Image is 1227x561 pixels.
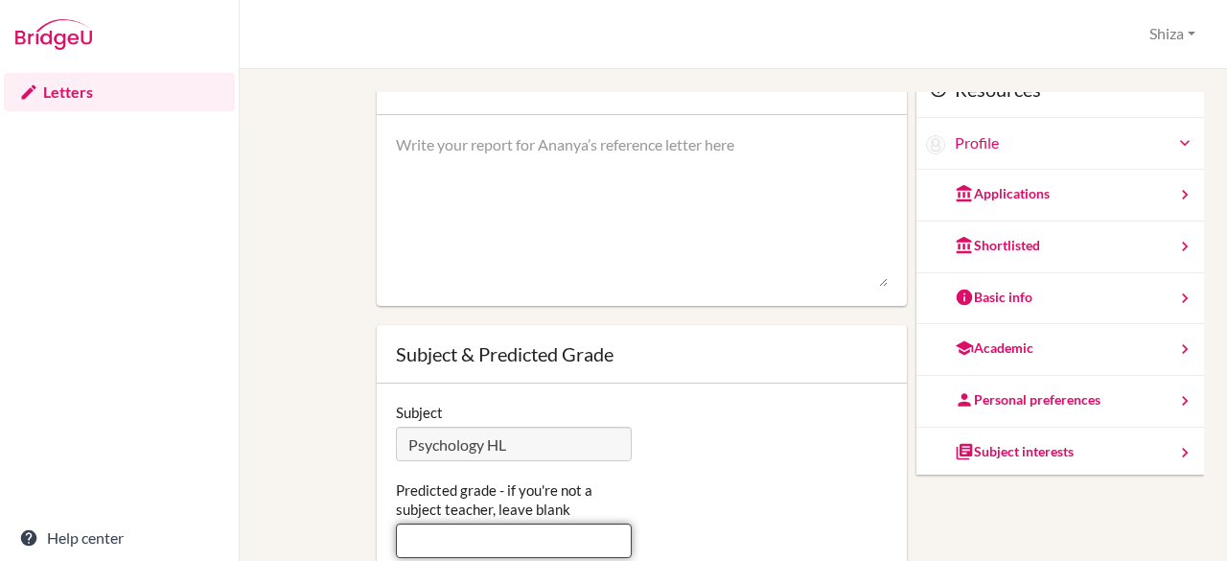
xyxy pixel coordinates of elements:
[4,519,235,557] a: Help center
[4,73,235,111] a: Letters
[916,222,1204,273] a: Shortlisted
[955,442,1074,461] div: Subject interests
[916,170,1204,222] a: Applications
[955,288,1032,307] div: Basic info
[955,339,1033,358] div: Academic
[916,324,1204,376] a: Academic
[1141,16,1204,52] button: Shiza
[916,428,1204,479] a: Subject interests
[916,376,1204,428] a: Personal preferences
[396,403,443,422] label: Subject
[955,236,1040,255] div: Shortlisted
[15,19,92,50] img: Bridge-U
[955,132,1194,154] a: Profile
[396,480,633,519] label: Predicted grade - if you're not a subject teacher, leave blank
[955,390,1100,409] div: Personal preferences
[926,135,945,154] img: Ananya Chalill Gupta
[955,184,1050,203] div: Applications
[916,273,1204,325] a: Basic info
[396,344,889,363] div: Subject & Predicted Grade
